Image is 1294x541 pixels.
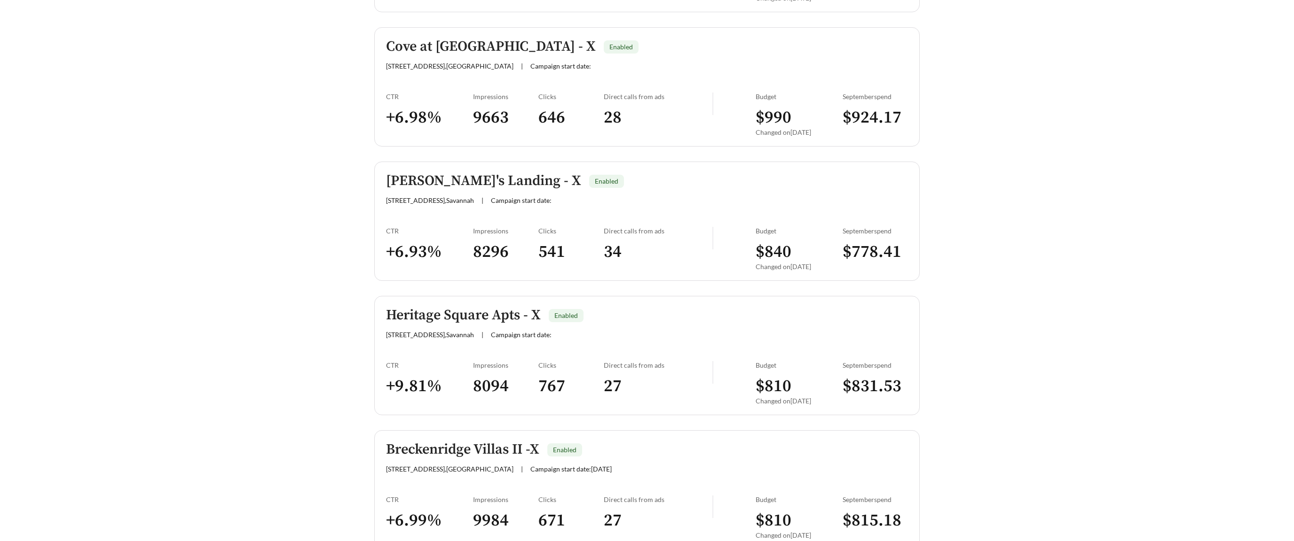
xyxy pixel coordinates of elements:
div: CTR [386,93,473,100]
span: Enabled [553,446,576,454]
div: Impressions [473,361,538,369]
div: Budget [756,495,843,503]
h3: $ 815.18 [843,510,908,531]
img: line [712,93,713,115]
h3: 9984 [473,510,538,531]
h3: 8094 [473,376,538,397]
h3: $ 810 [756,510,843,531]
span: Campaign start date: [491,331,552,339]
div: CTR [386,227,473,235]
h3: $ 840 [756,241,843,263]
div: Changed on [DATE] [756,397,843,405]
span: [STREET_ADDRESS] , Savannah [386,196,474,204]
div: September spend [843,361,908,369]
h3: 671 [538,510,604,531]
h3: 27 [604,510,712,531]
h3: $ 778.41 [843,241,908,263]
a: Heritage Square Apts - XEnabled[STREET_ADDRESS],Savannah|Campaign start date:CTR+9.81%Impressions... [374,296,920,415]
div: Changed on [DATE] [756,263,843,270]
a: [PERSON_NAME]'s Landing - XEnabled[STREET_ADDRESS],Savannah|Campaign start date:CTR+6.93%Impressi... [374,162,920,281]
div: Budget [756,93,843,100]
h3: 28 [604,107,712,128]
h3: 646 [538,107,604,128]
span: | [481,331,483,339]
span: | [521,465,523,473]
div: Budget [756,227,843,235]
img: line [712,227,713,249]
h3: + 6.93 % [386,241,473,263]
div: Budget [756,361,843,369]
div: Impressions [473,495,538,503]
div: September spend [843,495,908,503]
div: September spend [843,93,908,100]
span: | [481,196,483,204]
div: Impressions [473,227,538,235]
div: Clicks [538,495,604,503]
span: | [521,62,523,70]
span: Enabled [595,177,618,185]
div: Clicks [538,93,604,100]
div: CTR [386,361,473,369]
a: Cove at [GEOGRAPHIC_DATA] - XEnabled[STREET_ADDRESS],[GEOGRAPHIC_DATA]|Campaign start date:CTR+6.... [374,27,920,147]
div: September spend [843,227,908,235]
div: Changed on [DATE] [756,128,843,136]
h3: $ 924.17 [843,107,908,128]
span: [STREET_ADDRESS] , Savannah [386,331,474,339]
img: line [712,495,713,518]
span: Campaign start date: [DATE] [530,465,612,473]
div: Direct calls from ads [604,93,712,100]
h5: Cove at [GEOGRAPHIC_DATA] - X [386,39,596,54]
h5: Heritage Square Apts - X [386,308,541,323]
span: Campaign start date: [491,196,552,204]
h3: 8296 [473,241,538,263]
div: Direct calls from ads [604,227,712,235]
h3: 767 [538,376,604,397]
h3: 541 [538,241,604,263]
div: Changed on [DATE] [756,531,843,539]
h3: $ 810 [756,376,843,397]
h3: + 6.98 % [386,107,473,128]
span: Enabled [609,43,633,51]
h3: $ 831.53 [843,376,908,397]
span: [STREET_ADDRESS] , [GEOGRAPHIC_DATA] [386,62,513,70]
div: Clicks [538,227,604,235]
h3: + 6.99 % [386,510,473,531]
h5: Breckenridge Villas II -X [386,442,539,457]
span: Enabled [554,311,578,319]
h3: + 9.81 % [386,376,473,397]
h3: 9663 [473,107,538,128]
img: line [712,361,713,384]
span: [STREET_ADDRESS] , [GEOGRAPHIC_DATA] [386,465,513,473]
div: CTR [386,495,473,503]
h5: [PERSON_NAME]'s Landing - X [386,173,581,189]
div: Clicks [538,361,604,369]
div: Impressions [473,93,538,100]
h3: 34 [604,241,712,263]
div: Direct calls from ads [604,361,712,369]
h3: 27 [604,376,712,397]
div: Direct calls from ads [604,495,712,503]
h3: $ 990 [756,107,843,128]
span: Campaign start date: [530,62,591,70]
